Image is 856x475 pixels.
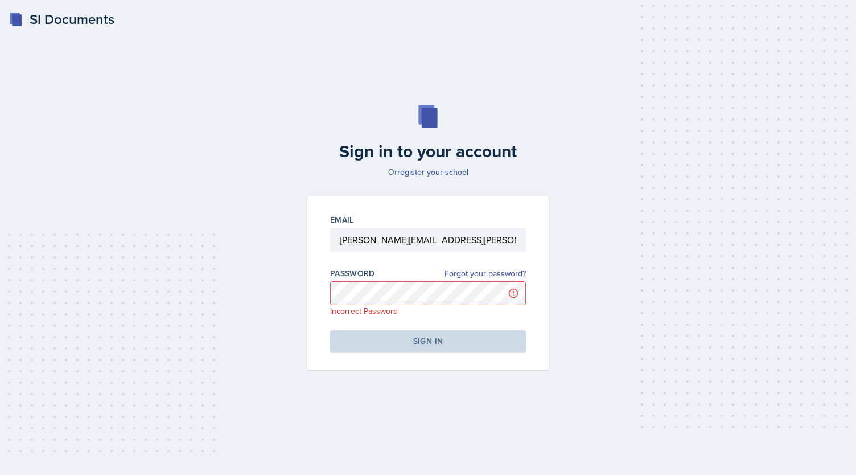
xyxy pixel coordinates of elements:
label: Password [330,268,375,279]
input: Email [330,228,526,252]
a: Forgot your password? [445,268,526,280]
p: Or [301,166,555,178]
a: SI Documents [9,9,114,30]
h2: Sign in to your account [301,141,555,162]
label: Email [330,214,354,226]
a: register your school [397,166,468,178]
p: Incorrect Password [330,305,526,317]
button: Sign in [330,330,526,352]
div: Sign in [413,335,443,347]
